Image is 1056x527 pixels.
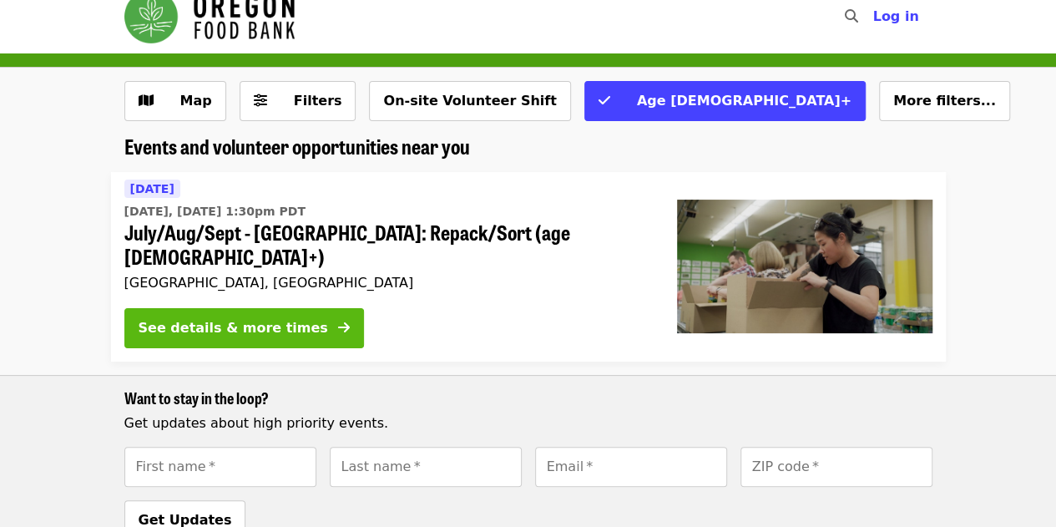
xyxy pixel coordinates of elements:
[740,447,932,487] input: [object Object]
[124,447,316,487] input: [object Object]
[124,275,650,291] div: [GEOGRAPHIC_DATA], [GEOGRAPHIC_DATA]
[338,320,350,336] i: arrow-right icon
[677,200,932,333] img: July/Aug/Sept - Portland: Repack/Sort (age 8+) organized by Oregon Food Bank
[584,81,866,121] button: Age [DEMOGRAPHIC_DATA]+
[139,93,154,109] i: map icon
[844,8,857,24] i: search icon
[139,318,328,338] div: See details & more times
[111,172,946,362] a: See details for "July/Aug/Sept - Portland: Repack/Sort (age 8+)"
[124,220,650,269] span: July/Aug/Sept - [GEOGRAPHIC_DATA]: Repack/Sort (age [DEMOGRAPHIC_DATA]+)
[254,93,267,109] i: sliders-h icon
[599,93,610,109] i: check icon
[124,131,470,160] span: Events and volunteer opportunities near you
[535,447,727,487] input: [object Object]
[130,182,174,195] span: [DATE]
[872,8,918,24] span: Log in
[879,81,1010,121] button: More filters...
[124,81,226,121] button: Show map view
[637,93,851,109] span: Age [DEMOGRAPHIC_DATA]+
[124,308,364,348] button: See details & more times
[124,415,388,431] span: Get updates about high priority events.
[124,387,269,408] span: Want to stay in the loop?
[369,81,570,121] button: On-site Volunteer Shift
[124,203,306,220] time: [DATE], [DATE] 1:30pm PDT
[893,93,996,109] span: More filters...
[330,447,522,487] input: [object Object]
[180,93,212,109] span: Map
[294,93,342,109] span: Filters
[240,81,356,121] button: Filters (0 selected)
